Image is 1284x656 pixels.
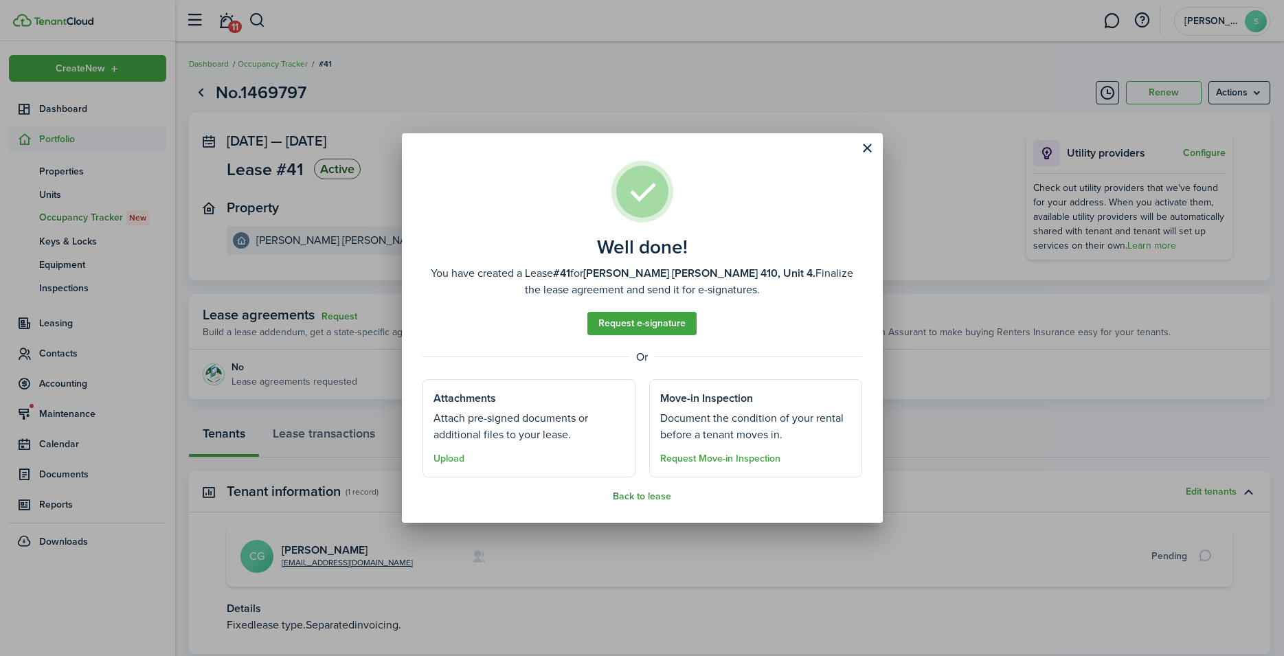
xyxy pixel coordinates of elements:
[597,236,688,258] well-done-title: Well done!
[433,390,496,407] well-done-section-title: Attachments
[660,410,851,443] well-done-section-description: Document the condition of your rental before a tenant moves in.
[660,453,780,464] button: Request Move-in Inspection
[587,312,697,335] a: Request e-signature
[613,491,671,502] button: Back to lease
[553,265,570,281] b: #41
[583,265,815,281] b: [PERSON_NAME] [PERSON_NAME] 410, Unit 4.
[660,390,753,407] well-done-section-title: Move-in Inspection
[433,453,464,464] button: Upload
[423,349,862,365] well-done-separator: Or
[433,410,624,443] well-done-section-description: Attach pre-signed documents or additional files to your lease.
[856,137,879,160] button: Close modal
[423,265,862,298] well-done-description: You have created a Lease for Finalize the lease agreement and send it for e-signatures.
